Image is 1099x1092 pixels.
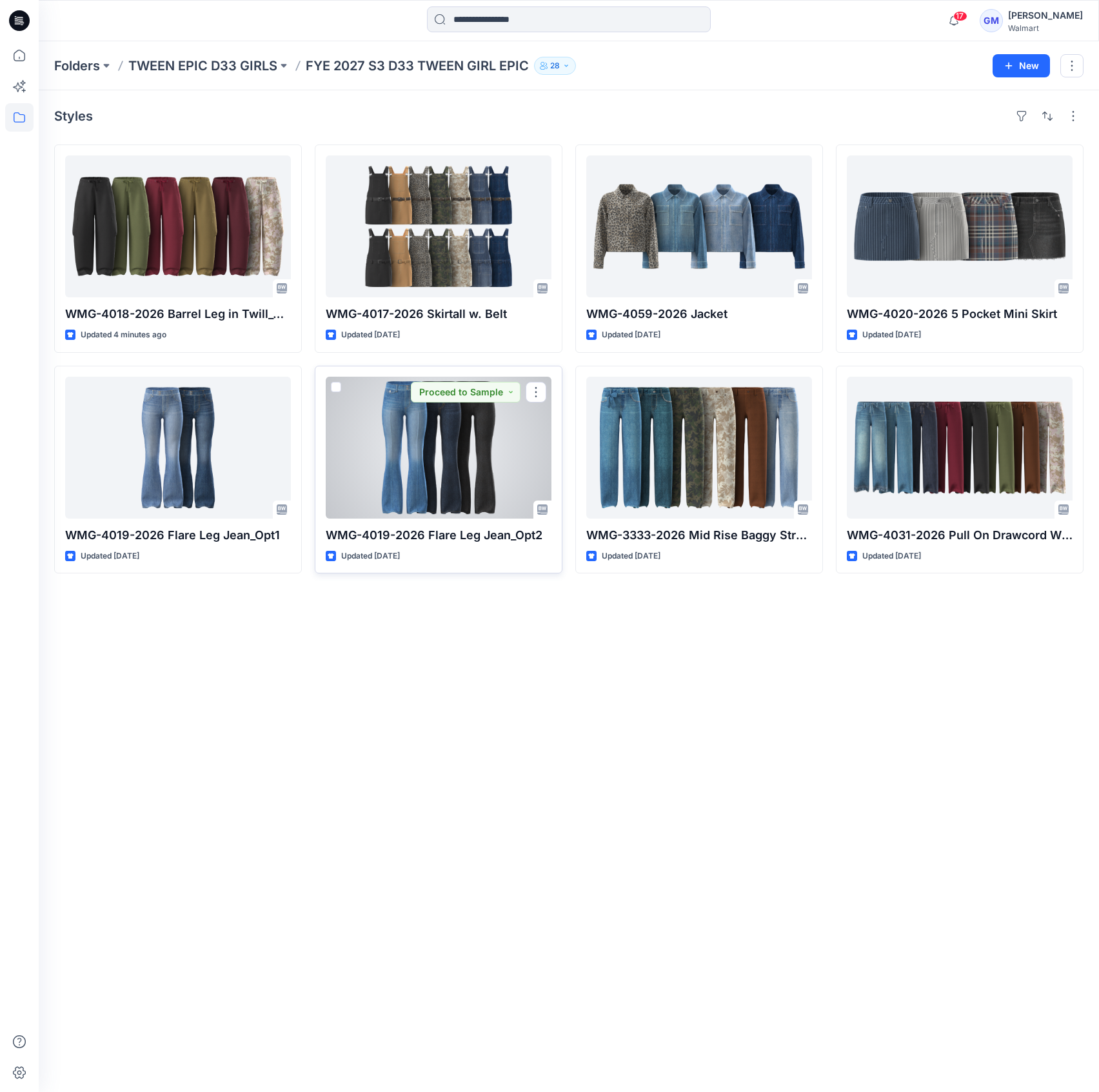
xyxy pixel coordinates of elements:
p: WMG-4019-2026 Flare Leg Jean_Opt2 [326,526,551,544]
a: WMG-4031-2026 Pull On Drawcord Wide Leg_Opt3 [847,377,1073,519]
a: WMG-4017-2026 Skirtall w. Belt [326,155,551,297]
p: WMG-4031-2026 Pull On Drawcord Wide Leg_Opt3 [847,526,1073,544]
p: WMG-4059-2026 Jacket [586,305,812,323]
p: Updated [DATE] [81,550,139,563]
div: GM [980,9,1003,32]
a: WMG-4019-2026 Flare Leg Jean_Opt1 [65,377,291,519]
p: Updated [DATE] [862,328,921,342]
p: WMG-4019-2026 Flare Leg Jean_Opt1 [65,526,291,544]
div: [PERSON_NAME] [1008,8,1083,23]
button: New [993,54,1050,77]
p: WMG-4018-2026 Barrel Leg in Twill_Opt 2 [65,305,291,323]
p: WMG-4020-2026 5 Pocket Mini Skirt [847,305,1073,323]
p: Updated 4 minutes ago [81,328,166,342]
a: TWEEN EPIC D33 GIRLS [128,57,277,75]
p: Updated [DATE] [341,328,400,342]
h4: Styles [54,108,93,124]
span: 17 [953,11,967,21]
p: Updated [DATE] [341,550,400,563]
p: Updated [DATE] [862,550,921,563]
p: WMG-4017-2026 Skirtall w. Belt [326,305,551,323]
button: 28 [534,57,576,75]
a: WMG-4020-2026 5 Pocket Mini Skirt [847,155,1073,297]
p: WMG-3333-2026 Mid Rise Baggy Straight Pant [586,526,812,544]
a: WMG-4059-2026 Jacket [586,155,812,297]
p: Updated [DATE] [602,328,660,342]
p: Updated [DATE] [602,550,660,563]
a: WMG-4018-2026 Barrel Leg in Twill_Opt 2 [65,155,291,297]
a: WMG-4019-2026 Flare Leg Jean_Opt2 [326,377,551,519]
p: 28 [550,59,560,73]
div: Walmart [1008,23,1083,33]
a: WMG-3333-2026 Mid Rise Baggy Straight Pant [586,377,812,519]
p: FYE 2027 S3 D33 TWEEN GIRL EPIC [306,57,529,75]
a: Folders [54,57,100,75]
